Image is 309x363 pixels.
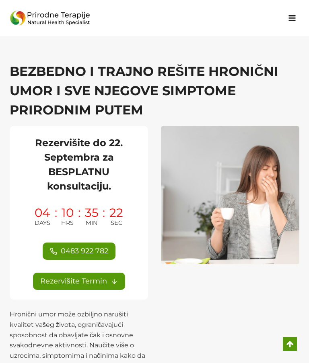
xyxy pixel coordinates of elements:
[86,218,98,228] span: MIN
[35,218,50,228] span: DAYS
[61,218,74,228] span: HRS
[43,243,115,260] a: 0483 922 782
[61,245,108,257] span: 0483 922 782
[85,207,99,218] span: 35
[10,62,299,120] h1: BEZBEDNO I TRAJNO REŠITE HRONIČNI UMOR I SVE NJEGOVE SIMPTOME PRIRODNIM PUTEM
[35,207,50,218] span: 04
[19,136,138,194] h2: Rezervišite do 22. Septembra za BESPLATNU konsultaciju.
[10,8,90,28] img: Prirodne_Terapije_Logo - Prirodne Terapije
[283,337,297,351] a: Scroll to top
[62,207,74,218] span: 10
[55,207,57,228] span: :
[161,126,299,264] img: lady-with-chronic-fatique - Prirodne Terapije
[40,275,107,287] span: Rezervišite Termin
[78,207,80,228] span: :
[33,273,125,290] a: Rezervišite Termin
[103,207,105,228] span: :
[109,207,123,218] span: 22
[284,12,299,24] button: Open menu
[111,218,122,228] span: SEC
